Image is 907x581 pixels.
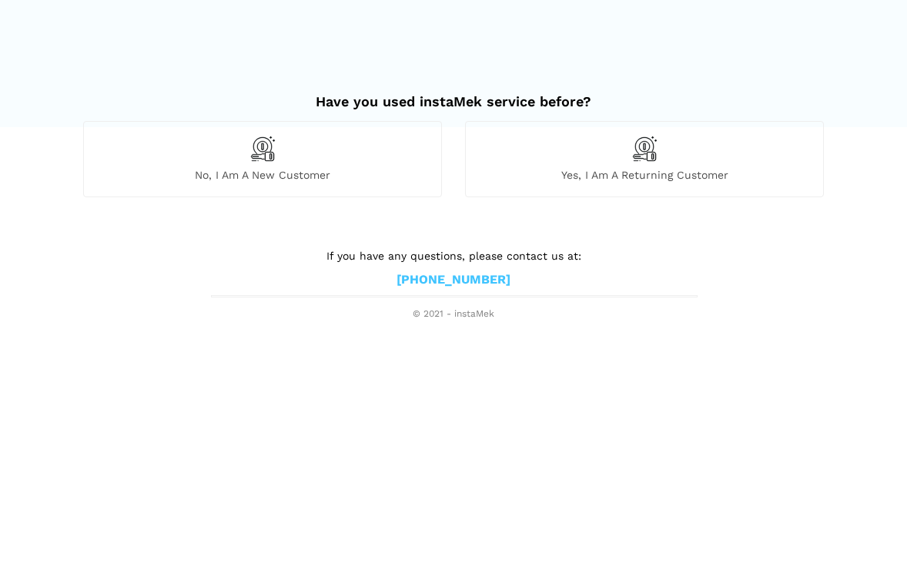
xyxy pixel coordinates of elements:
[211,247,696,264] p: If you have any questions, please contact us at:
[83,78,824,110] h2: Have you used instaMek service before?
[84,168,441,182] span: No, I am a new customer
[211,308,696,321] span: © 2021 - instaMek
[466,168,823,182] span: Yes, I am a returning customer
[397,272,510,288] a: [PHONE_NUMBER]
